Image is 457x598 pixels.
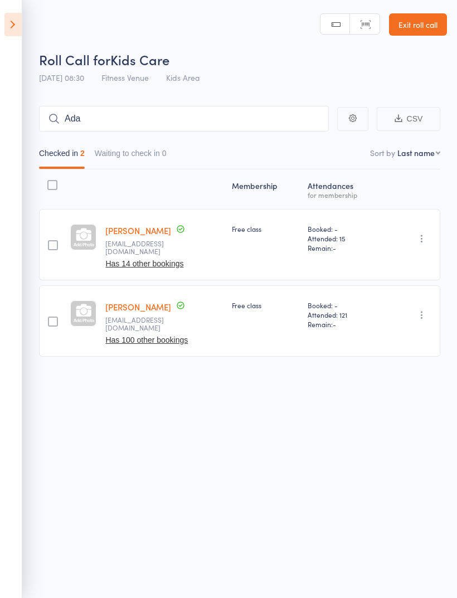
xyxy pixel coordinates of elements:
[166,72,200,83] span: Kids Area
[303,174,384,204] div: Atten­dances
[105,259,183,268] button: Has 14 other bookings
[333,243,336,252] span: -
[232,300,261,310] span: Free class
[232,224,261,234] span: Free class
[308,319,380,329] span: Remain:
[105,225,171,236] a: [PERSON_NAME]
[39,143,85,169] button: Checked in2
[105,336,188,344] button: Has 100 other bookings
[227,174,303,204] div: Membership
[95,143,167,169] button: Waiting to check in0
[308,234,380,243] span: Attended: 15
[308,191,380,198] div: for membership
[110,50,169,69] span: Kids Care
[377,107,440,131] button: CSV
[308,243,380,252] span: Remain:
[370,147,395,158] label: Sort by
[39,72,84,83] span: [DATE] 08:30
[333,319,336,329] span: -
[397,147,435,158] div: Last name
[389,13,447,36] a: Exit roll call
[308,310,380,319] span: Attended: 121
[39,50,110,69] span: Roll Call for
[105,316,178,332] small: kids@fitnessvenue.com.au
[105,301,171,313] a: [PERSON_NAME]
[80,149,85,158] div: 2
[308,300,380,310] span: Booked: -
[162,149,167,158] div: 0
[39,106,329,132] input: Search by name
[105,240,178,256] small: kids@fitnessvenue.com.au
[308,224,380,234] span: Booked: -
[101,72,149,83] span: Fitness Venue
